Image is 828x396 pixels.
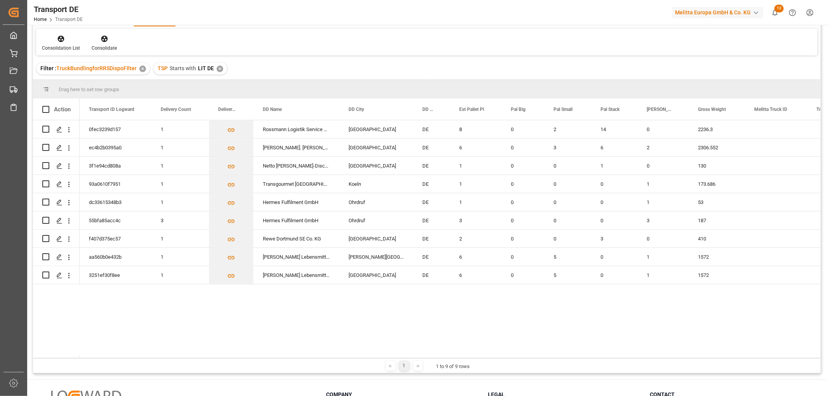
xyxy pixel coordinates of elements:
div: Koeln [339,175,413,193]
div: 1 [637,175,689,193]
div: 55bfa85acc4c [80,211,151,229]
div: 173.686 [689,175,745,193]
span: Pal Stack [601,107,620,112]
div: Press SPACE to select this row. [33,211,80,230]
button: Help Center [784,4,801,21]
div: DE [413,193,450,211]
span: Melitta Truck ID [754,107,787,112]
div: 6 [450,248,502,266]
div: 410 [689,230,745,247]
div: DE [413,248,450,266]
div: Ohrdruf [339,211,413,229]
div: 1 [151,248,209,266]
a: Home [34,17,47,22]
div: 0fec3239d157 [80,120,151,138]
div: 0 [591,211,637,229]
div: DE [413,266,450,284]
span: 12 [774,5,784,12]
div: 3f1e94cd808a [80,157,151,175]
div: [GEOGRAPHIC_DATA] [339,266,413,284]
div: 3251ef30f8ee [80,266,151,284]
div: 0 [502,230,544,247]
div: 1 [151,175,209,193]
div: 1 [450,175,502,193]
div: [GEOGRAPHIC_DATA] [339,230,413,247]
div: [GEOGRAPHIC_DATA] [339,120,413,138]
div: 1 [637,266,689,284]
div: 1572 [689,266,745,284]
div: Consolidation List [42,45,80,52]
div: 1 [151,230,209,247]
div: DE [413,157,450,175]
div: 1 [151,138,209,156]
div: 5 [544,248,591,266]
div: 2 [450,230,502,247]
div: DE [413,138,450,156]
div: 3 [151,211,209,229]
span: [PERSON_NAME] [647,107,672,112]
span: DD Country [422,107,434,112]
div: 53 [689,193,745,211]
div: [PERSON_NAME] Lebensmittelfilialbetrieb [253,248,339,266]
div: 3 [591,230,637,247]
div: 0 [502,138,544,156]
span: Starts with [170,65,196,71]
span: TruckBundlingforRRSDispoFIlter [56,65,137,71]
span: Delivery List [218,107,237,112]
div: 0 [502,175,544,193]
div: 0 [502,193,544,211]
div: Press SPACE to select this row. [33,138,80,157]
div: 0 [502,248,544,266]
div: Transgourmet [GEOGRAPHIC_DATA] [253,175,339,193]
div: 2306.552 [689,138,745,156]
div: Consolidate [92,45,117,52]
div: 0 [502,157,544,175]
div: 2 [544,120,591,138]
button: show 12 new notifications [766,4,784,21]
div: Press SPACE to select this row. [33,193,80,211]
div: 3 [544,138,591,156]
div: Action [54,106,71,113]
div: 0 [544,193,591,211]
span: Filter : [40,65,56,71]
div: 0 [544,230,591,247]
div: 0 [502,211,544,229]
div: 2236.3 [689,120,745,138]
div: [PERSON_NAME] Lebensmittelfilialbetrieb [253,266,339,284]
div: DE [413,211,450,229]
div: Melitta Europa GmbH & Co. KG [672,7,763,18]
div: Hermes Fulfilment GmbH [253,211,339,229]
div: Press SPACE to select this row. [33,230,80,248]
div: 0 [637,157,689,175]
div: f407d375ec57 [80,230,151,247]
div: 0 [637,120,689,138]
div: ✕ [139,66,146,72]
div: 0 [544,211,591,229]
div: 1 [637,248,689,266]
div: 3 [450,211,502,229]
div: 0 [502,120,544,138]
button: Melitta Europa GmbH & Co. KG [672,5,766,20]
div: 1 [151,120,209,138]
div: 14 [591,120,637,138]
div: 0 [591,266,637,284]
div: 8 [450,120,502,138]
div: 1 [151,266,209,284]
div: dc33615348b3 [80,193,151,211]
div: 5 [544,266,591,284]
div: 1 [450,157,502,175]
div: Transport DE [34,3,83,15]
div: 1 [151,193,209,211]
div: 6 [450,138,502,156]
div: Press SPACE to select this row. [33,248,80,266]
span: Est Pallet Pl [459,107,484,112]
div: Rewe Dortmund SE Co. KG [253,230,339,247]
div: DE [413,230,450,247]
div: 130 [689,157,745,175]
div: Netto [PERSON_NAME]-Discount [253,157,339,175]
span: DD Name [263,107,282,112]
div: [GEOGRAPHIC_DATA] [339,138,413,156]
div: 6 [591,138,637,156]
div: [GEOGRAPHIC_DATA] [339,157,413,175]
div: 187 [689,211,745,229]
